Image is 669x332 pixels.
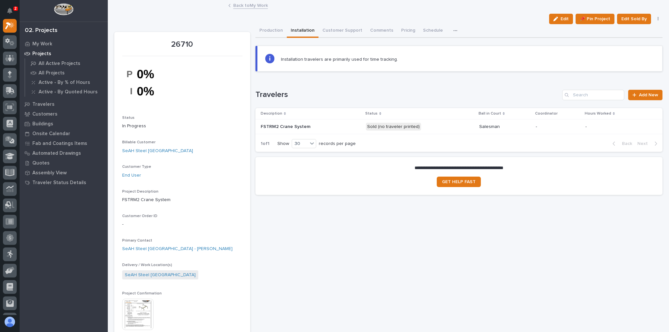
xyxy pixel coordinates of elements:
[32,150,81,156] p: Automated Drawings
[122,197,242,203] p: FSTRM2 Crane System
[32,51,51,57] p: Projects
[122,239,152,243] span: Primary Contact
[635,141,662,147] button: Next
[20,109,108,119] a: Customers
[20,39,108,49] a: My Work
[122,60,171,105] img: omIo0qBQRxcILMeQmgq9Jc8GZr25k1A5eXOedkjhWPQ
[3,4,17,18] button: Notifications
[442,180,476,184] span: GET HELP FAST
[122,214,157,218] span: Customer Order ID
[39,89,98,95] p: Active - By Quoted Hours
[255,136,275,152] p: 1 of 1
[479,110,501,117] p: Ball in Court
[536,124,580,130] p: -
[122,148,193,154] a: SeAH Steel [GEOGRAPHIC_DATA]
[479,124,530,130] p: Salesman
[255,24,287,38] button: Production
[20,168,108,178] a: Assembly View
[32,170,67,176] p: Assembly View
[621,15,647,23] span: Edit Sold By
[122,263,172,267] span: Delivery / Work Location(s)
[122,245,233,252] a: SeAH Steel [GEOGRAPHIC_DATA] - [PERSON_NAME]
[25,87,108,96] a: Active - By Quoted Hours
[25,59,108,68] a: All Active Projects
[20,158,108,168] a: Quotes
[549,14,573,24] button: Edit
[32,141,87,147] p: Fab and Coatings Items
[607,141,635,147] button: Back
[39,61,80,67] p: All Active Projects
[281,56,398,62] p: Installation travelers are primarily used for time tracking.
[39,70,65,76] p: All Projects
[3,315,17,329] button: users-avatar
[122,140,155,144] span: Billable Customer
[32,160,50,166] p: Quotes
[25,27,57,34] div: 02. Projects
[32,41,52,47] p: My Work
[32,131,70,137] p: Onsite Calendar
[32,102,55,107] p: Travelers
[617,14,651,24] button: Edit Sold By
[261,110,282,117] p: Description
[20,178,108,187] a: Traveler Status Details
[20,129,108,138] a: Onsite Calendar
[39,80,90,86] p: Active - By % of Hours
[639,93,658,97] span: Add New
[561,16,569,22] span: Edit
[261,123,312,130] p: FSTRM2 Crane System
[122,190,158,194] span: Project Description
[365,110,378,117] p: Status
[277,141,289,147] p: Show
[255,90,560,100] h1: Travelers
[318,24,366,38] button: Customer Support
[122,221,242,228] p: -
[576,14,614,24] button: 📌 Pin Project
[32,121,53,127] p: Buildings
[25,68,108,77] a: All Projects
[20,148,108,158] a: Automated Drawings
[292,140,308,147] div: 30
[122,292,162,295] span: Project Confirmation
[580,15,610,23] span: 📌 Pin Project
[8,8,17,18] div: Notifications2
[287,24,318,38] button: Installation
[20,119,108,129] a: Buildings
[397,24,419,38] button: Pricing
[535,110,558,117] p: Coordinator
[319,141,356,147] p: records per page
[437,177,481,187] a: GET HELP FAST
[255,119,663,134] tr: FSTRM2 Crane SystemFSTRM2 Crane System Sold (no traveler printed)Salesman---
[122,165,151,169] span: Customer Type
[366,123,421,131] div: Sold (no traveler printed)
[20,99,108,109] a: Travelers
[122,40,242,49] p: 26710
[32,111,57,117] p: Customers
[32,180,86,186] p: Traveler Status Details
[14,6,17,11] p: 2
[122,123,242,130] p: In Progress
[585,110,611,117] p: Hours Worked
[366,24,397,38] button: Comments
[125,272,196,278] a: SeAH Steel [GEOGRAPHIC_DATA]
[20,49,108,58] a: Projects
[20,138,108,148] a: Fab and Coatings Items
[233,1,268,9] a: Back toMy Work
[419,24,447,38] button: Schedule
[122,172,141,179] a: End User
[618,141,632,147] span: Back
[637,141,652,147] span: Next
[122,116,135,120] span: Status
[585,123,588,130] p: -
[54,3,73,15] img: Workspace Logo
[562,90,624,100] input: Search
[628,90,662,100] a: Add New
[25,78,108,87] a: Active - By % of Hours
